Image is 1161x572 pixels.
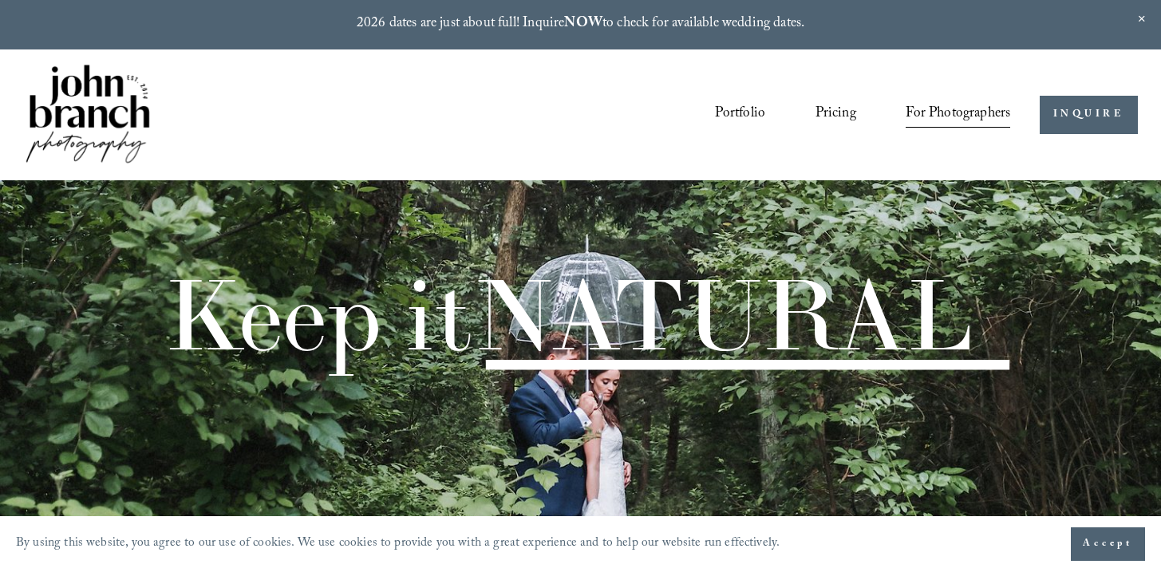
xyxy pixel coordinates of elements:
a: INQUIRE [1040,96,1138,135]
span: NATURAL [472,252,973,377]
h1: Keep it [164,265,973,364]
a: folder dropdown [906,100,1010,130]
img: John Branch IV Photography [23,61,152,169]
a: Portfolio [715,100,765,130]
button: Accept [1071,527,1145,561]
span: Accept [1083,536,1133,552]
span: For Photographers [906,101,1010,128]
a: Pricing [815,100,856,130]
p: By using this website, you agree to our use of cookies. We use cookies to provide you with a grea... [16,532,780,557]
